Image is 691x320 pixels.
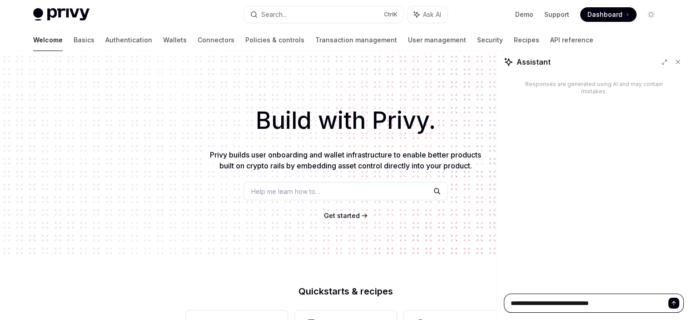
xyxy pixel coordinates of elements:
[550,29,593,51] a: API reference
[15,103,676,138] h1: Build with Privy.
[587,10,622,19] span: Dashboard
[384,11,398,18] span: Ctrl K
[198,29,234,51] a: Connectors
[163,29,187,51] a: Wallets
[514,29,539,51] a: Recipes
[668,298,679,309] button: Send message
[644,7,658,22] button: Toggle dark mode
[423,10,441,19] span: Ask AI
[315,29,397,51] a: Transaction management
[324,211,360,220] a: Get started
[408,6,447,23] button: Ask AI
[544,10,569,19] a: Support
[186,287,506,296] h2: Quickstarts & recipes
[33,8,89,21] img: light logo
[245,29,304,51] a: Policies & controls
[33,29,63,51] a: Welcome
[515,10,533,19] a: Demo
[517,56,551,67] span: Assistant
[324,212,360,219] span: Get started
[477,29,503,51] a: Security
[518,81,669,95] div: Responses are generated using AI and may contain mistakes.
[408,29,466,51] a: User management
[580,7,636,22] a: Dashboard
[244,6,403,23] button: Search...CtrlK
[74,29,94,51] a: Basics
[105,29,152,51] a: Authentication
[251,187,320,196] span: Help me learn how to…
[210,150,481,170] span: Privy builds user onboarding and wallet infrastructure to enable better products built on crypto ...
[261,9,287,20] div: Search...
